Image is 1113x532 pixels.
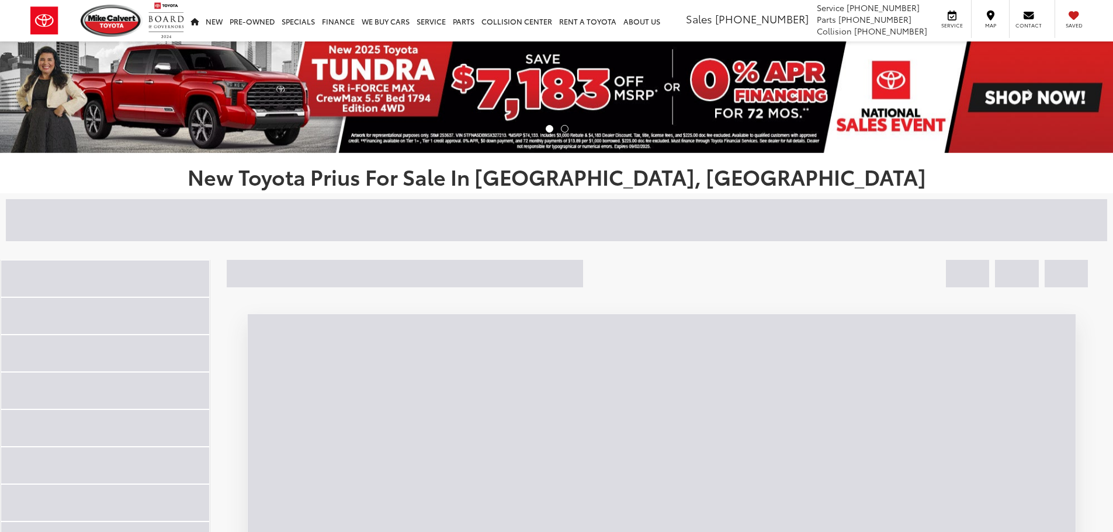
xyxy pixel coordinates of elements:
[854,25,927,37] span: [PHONE_NUMBER]
[817,25,852,37] span: Collision
[1015,22,1042,29] span: Contact
[1061,22,1087,29] span: Saved
[817,13,836,25] span: Parts
[977,22,1003,29] span: Map
[715,11,809,26] span: [PHONE_NUMBER]
[817,2,844,13] span: Service
[847,2,920,13] span: [PHONE_NUMBER]
[838,13,911,25] span: [PHONE_NUMBER]
[939,22,965,29] span: Service
[686,11,712,26] span: Sales
[81,5,143,37] img: Mike Calvert Toyota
